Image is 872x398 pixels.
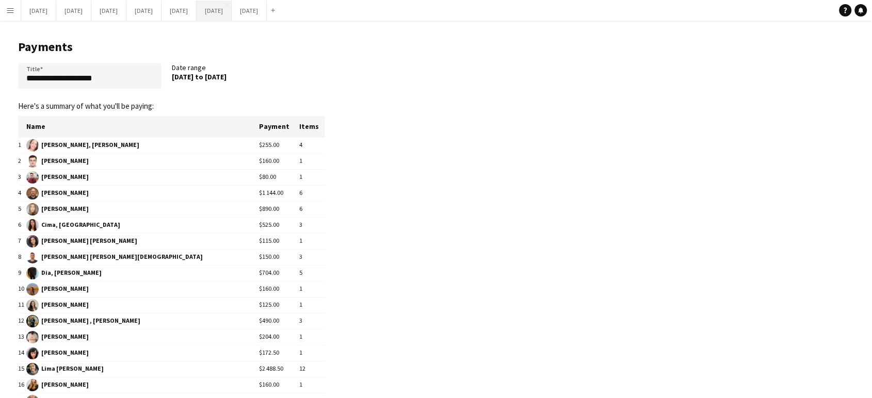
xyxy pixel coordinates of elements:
div: [DATE] to [DATE] [172,72,315,81]
td: 1 [299,377,325,393]
span: [PERSON_NAME] [26,203,259,215]
td: 1 [299,233,325,249]
td: 5 [18,201,26,217]
td: 1 [299,169,325,185]
td: 11 [18,297,26,313]
span: [PERSON_NAME] [26,187,259,200]
td: 10 [18,281,26,297]
td: $490.00 [259,313,299,329]
span: [PERSON_NAME] [PERSON_NAME] [26,235,259,247]
span: [PERSON_NAME] [PERSON_NAME][DEMOGRAPHIC_DATA] [26,251,259,263]
td: 12 [18,313,26,329]
td: 3 [18,169,26,185]
td: 2 [18,153,26,169]
td: 4 [299,137,325,153]
span: Cima, [GEOGRAPHIC_DATA] [26,219,259,231]
td: 1 [299,281,325,297]
td: 6 [299,185,325,201]
td: 5 [299,265,325,281]
td: $160.00 [259,377,299,393]
td: $172.50 [259,345,299,361]
td: $704.00 [259,265,299,281]
td: 3 [299,217,325,233]
p: Here's a summary of what you'll be paying: [18,102,325,111]
td: $80.00 [259,169,299,185]
th: Payment [259,116,299,137]
span: [PERSON_NAME] [26,347,259,359]
td: $255.00 [259,137,299,153]
button: [DATE] [232,1,267,21]
h1: Payments [18,39,325,55]
button: [DATE] [197,1,232,21]
span: [PERSON_NAME] [26,379,259,391]
span: [PERSON_NAME] [26,331,259,343]
td: 14 [18,345,26,361]
td: 4 [18,185,26,201]
span: [PERSON_NAME] [26,155,259,168]
td: 6 [18,217,26,233]
td: $1 144.00 [259,185,299,201]
span: [PERSON_NAME], [PERSON_NAME] [26,139,259,152]
td: 9 [18,265,26,281]
span: Dia, [PERSON_NAME] [26,267,259,279]
span: [PERSON_NAME] , [PERSON_NAME] [26,315,259,327]
div: Date range [172,63,326,93]
td: $525.00 [259,217,299,233]
td: 12 [299,361,325,377]
td: 6 [299,201,325,217]
td: 3 [299,313,325,329]
td: $204.00 [259,329,299,345]
td: $890.00 [259,201,299,217]
td: 1 [299,329,325,345]
td: 1 [299,345,325,361]
span: [PERSON_NAME] [26,283,259,295]
td: 15 [18,361,26,377]
td: 1 [18,137,26,153]
th: Name [26,116,259,137]
td: $160.00 [259,153,299,169]
td: 1 [299,153,325,169]
button: [DATE] [162,1,197,21]
td: $2 488.50 [259,361,299,377]
td: 3 [299,249,325,265]
button: [DATE] [56,1,91,21]
td: 16 [18,377,26,393]
button: [DATE] [21,1,56,21]
button: [DATE] [91,1,126,21]
button: [DATE] [126,1,162,21]
td: 7 [18,233,26,249]
td: 1 [299,297,325,313]
td: 13 [18,329,26,345]
th: Items [299,116,325,137]
td: $150.00 [259,249,299,265]
td: $115.00 [259,233,299,249]
td: $160.00 [259,281,299,297]
span: Lima [PERSON_NAME] [26,363,259,375]
span: [PERSON_NAME] [26,171,259,184]
span: [PERSON_NAME] [26,299,259,311]
td: $125.00 [259,297,299,313]
td: 8 [18,249,26,265]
